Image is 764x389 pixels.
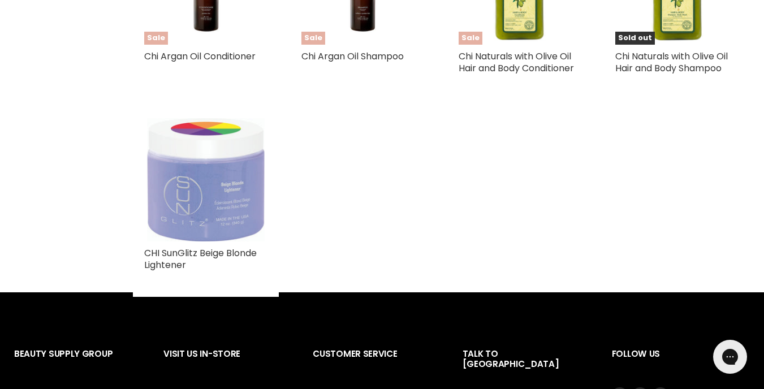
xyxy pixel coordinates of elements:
[147,118,264,241] img: CHI SunGlitz Beige Blonde Lightener
[14,340,141,387] h2: Beauty Supply Group
[301,32,325,45] span: Sale
[459,50,574,75] a: Chi Naturals with Olive Oil Hair and Body Conditioner
[459,32,482,45] span: Sale
[144,32,168,45] span: Sale
[612,340,750,387] h2: Follow us
[313,340,439,387] h2: Customer Service
[615,50,728,75] a: Chi Naturals with Olive Oil Hair and Body Shampoo
[144,50,256,63] a: Chi Argan Oil Conditioner
[707,336,753,378] iframe: Gorgias live chat messenger
[615,32,655,45] span: Sold out
[163,340,290,387] h2: Visit Us In-Store
[144,118,267,241] a: CHI SunGlitz Beige Blonde Lightener
[301,50,404,63] a: Chi Argan Oil Shampoo
[144,247,257,271] a: CHI SunGlitz Beige Blonde Lightener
